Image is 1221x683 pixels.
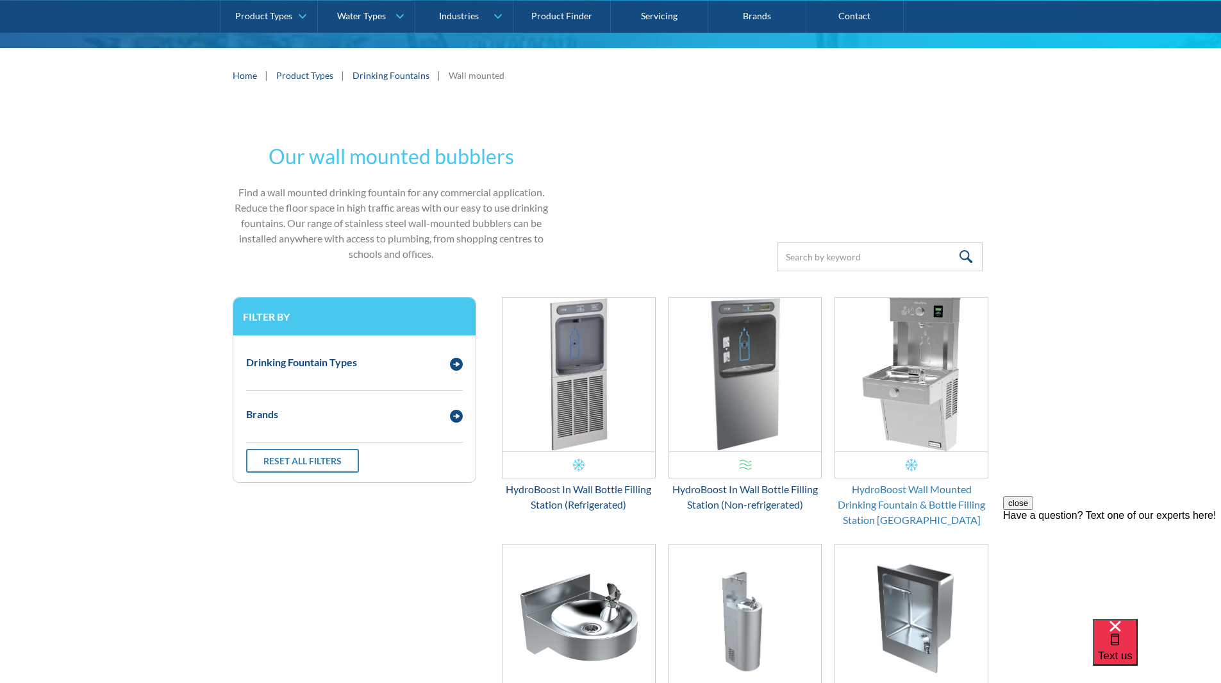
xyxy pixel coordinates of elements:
div: Product Types [235,10,292,21]
div: HydroBoost In Wall Bottle Filling Station (Non-refrigerated) [669,482,822,512]
div: Industries [439,10,479,21]
h2: Our wall mounted bubblers [233,141,551,172]
input: Search by keyword [777,242,983,271]
img: HydroBoost Wall Mounted Drinking Fountain & Bottle Filling Station Vandal Resistant [835,298,988,451]
div: Drinking Fountain Types [246,355,357,370]
div: HydroBoost In Wall Bottle Filling Station (Refrigerated) [502,482,656,512]
div: Wall mounted [449,69,504,82]
div: Water Types [337,10,386,21]
iframe: podium webchat widget prompt [1003,496,1221,635]
div: | [263,67,270,83]
p: Find a wall mounted drinking fountain for any commercial application. Reduce the floor space in h... [233,185,551,262]
a: HydroBoost In Wall Bottle Filling Station (Refrigerated)HydroBoost In Wall Bottle Filling Station... [502,297,656,512]
h3: Filter by [243,310,466,323]
div: | [340,67,346,83]
a: Product Types [276,69,333,82]
img: HydroBoost In Wall Bottle Filling Station (Non-refrigerated) [669,298,822,451]
a: HydroBoost In Wall Bottle Filling Station (Non-refrigerated)HydroBoost In Wall Bottle Filling Sta... [669,297,822,512]
div: HydroBoost Wall Mounted Drinking Fountain & Bottle Filling Station [GEOGRAPHIC_DATA] [835,482,988,528]
div: Brands [246,407,278,422]
img: HydroBoost In Wall Bottle Filling Station (Refrigerated) [503,298,655,451]
a: HydroBoost Wall Mounted Drinking Fountain & Bottle Filling Station Vandal ResistantHydroBoost Wal... [835,297,988,528]
iframe: podium webchat widget bubble [1093,619,1221,683]
a: Reset all filters [246,449,359,473]
a: Home [233,69,257,82]
div: | [436,67,442,83]
a: Drinking Fountains [353,69,429,82]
